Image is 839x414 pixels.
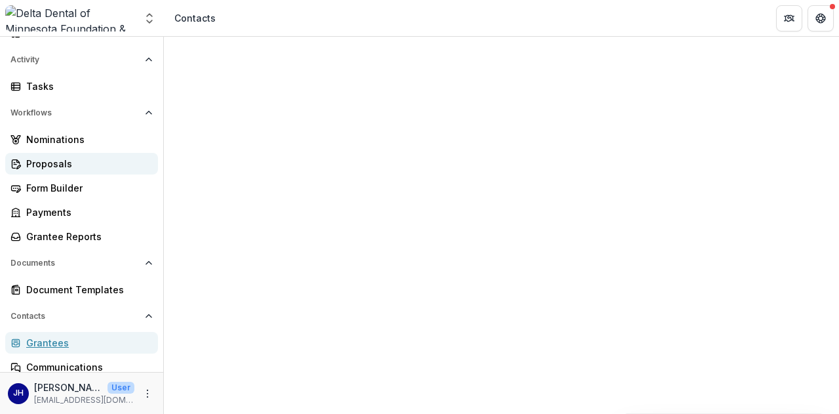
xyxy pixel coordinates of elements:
a: Nominations [5,129,158,150]
div: Form Builder [26,181,147,195]
div: Payments [26,205,147,219]
a: Grantee Reports [5,226,158,247]
div: Nominations [26,133,147,146]
p: [PERSON_NAME] [34,381,102,394]
a: Tasks [5,75,158,97]
div: John Howe [13,389,24,398]
div: Contacts [174,11,216,25]
nav: breadcrumb [169,9,221,28]
span: Documents [10,259,140,268]
div: Tasks [26,79,147,93]
div: Document Templates [26,283,147,297]
button: Open Contacts [5,306,158,327]
a: Communications [5,356,158,378]
a: Grantees [5,332,158,354]
a: Document Templates [5,279,158,300]
span: Contacts [10,312,140,321]
button: Open Workflows [5,102,158,123]
a: Proposals [5,153,158,175]
a: Payments [5,201,158,223]
div: Grantee Reports [26,230,147,243]
button: Open entity switcher [140,5,159,31]
div: Proposals [26,157,147,171]
span: Activity [10,55,140,64]
div: Communications [26,360,147,374]
img: Delta Dental of Minnesota Foundation & Community Giving logo [5,5,135,31]
button: Partners [776,5,802,31]
button: More [140,386,155,402]
p: User [107,382,134,394]
div: Grantees [26,336,147,350]
a: Form Builder [5,177,158,199]
button: Open Activity [5,49,158,70]
button: Open Documents [5,253,158,274]
p: [EMAIL_ADDRESS][DOMAIN_NAME] [34,394,134,406]
button: Get Help [808,5,834,31]
span: Workflows [10,108,140,117]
